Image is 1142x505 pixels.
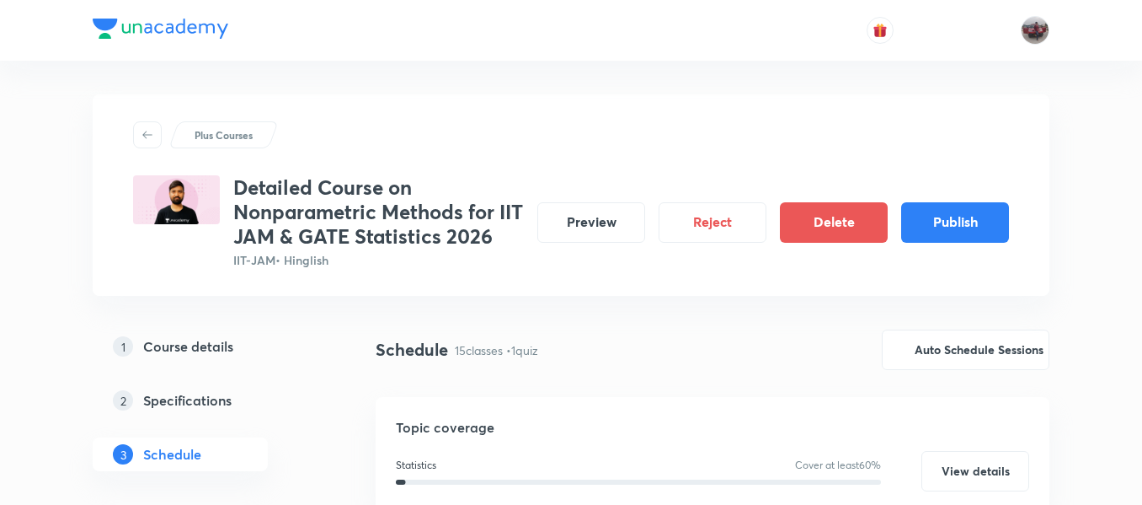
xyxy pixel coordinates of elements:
button: View details [921,451,1029,492]
h5: Course details [143,336,233,357]
h3: Detailed Course on Nonparametric Methods for IIT JAM & GATE Statistics 2026 [233,175,524,248]
img: 8582C1A5-0103-4302-BD7F-1C42FD7B387F_plus.png [133,175,220,224]
p: 15 classes [455,341,503,359]
p: IIT-JAM • Hinglish [233,251,524,269]
p: • 1 quiz [506,341,538,359]
h4: Schedule [376,337,448,363]
img: avatar [873,23,888,38]
img: amirhussain Hussain [1021,16,1049,45]
button: Publish [901,202,1009,243]
button: Reject [659,202,766,243]
button: Preview [537,202,645,243]
a: Company Logo [93,19,228,43]
p: 2 [113,390,133,411]
img: google [888,340,908,360]
h5: Schedule [143,444,201,465]
a: 1Course details [93,330,322,363]
a: 2Specifications [93,384,322,417]
p: Cover at least 60 % [795,458,881,473]
p: Statistics [396,458,436,473]
p: 3 [113,444,133,465]
button: avatar [867,17,894,44]
p: Plus Courses [195,127,253,142]
img: Company Logo [93,19,228,39]
h5: Specifications [143,390,232,411]
p: 1 [113,336,133,357]
h5: Topic coverage [396,417,1029,438]
button: Auto Schedule Sessions [882,330,1049,370]
button: Delete [780,202,888,243]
